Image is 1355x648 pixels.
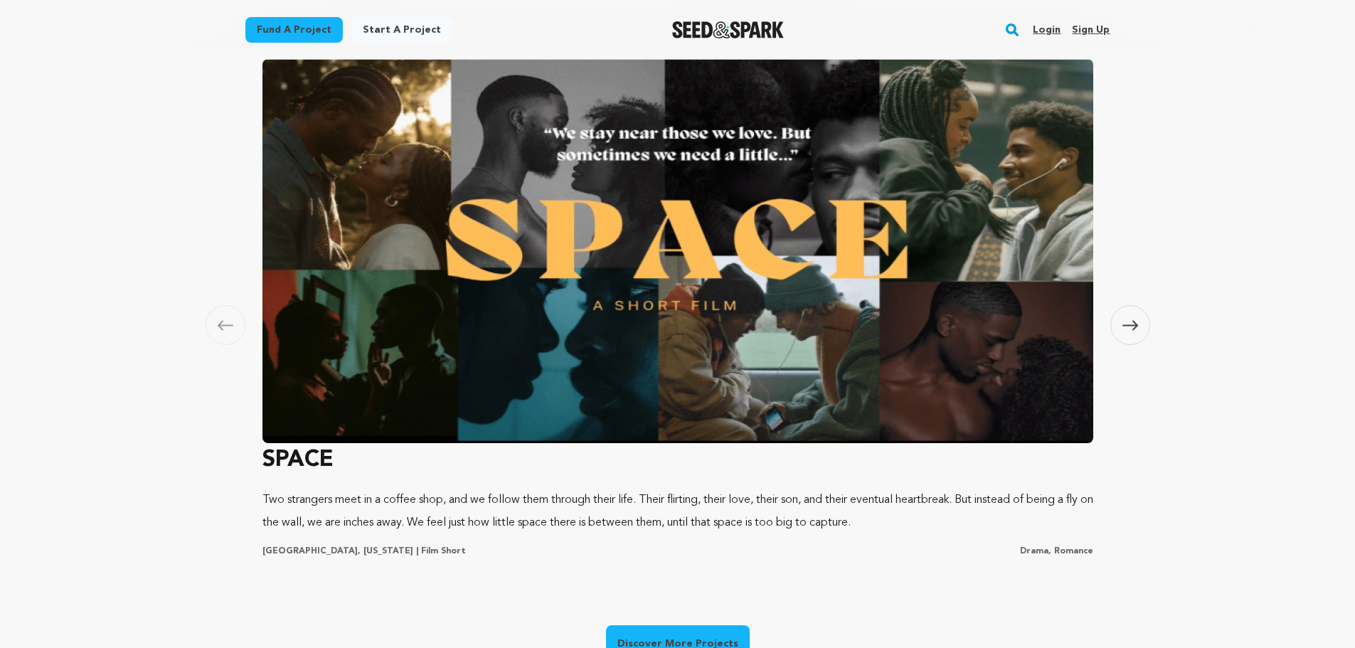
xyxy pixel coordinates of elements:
[262,59,1093,443] img: SPACE
[1020,546,1093,557] p: Drama, Romance
[1072,18,1110,41] a: Sign up
[1033,18,1061,41] a: Login
[262,489,1093,534] p: Two strangers meet in a coffee shop, and we follow them through their life. Their flirting, their...
[262,443,1093,477] h3: SPACE
[262,53,1093,557] a: SPACE Two strangers meet in a coffee shop, and we follow them through their life. Their flirting,...
[421,547,466,556] span: Film Short
[351,17,452,43] a: Start a project
[672,21,784,38] img: Seed&Spark Logo Dark Mode
[672,21,784,38] a: Seed&Spark Homepage
[262,547,418,556] span: [GEOGRAPHIC_DATA], [US_STATE] |
[245,17,343,43] a: Fund a project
